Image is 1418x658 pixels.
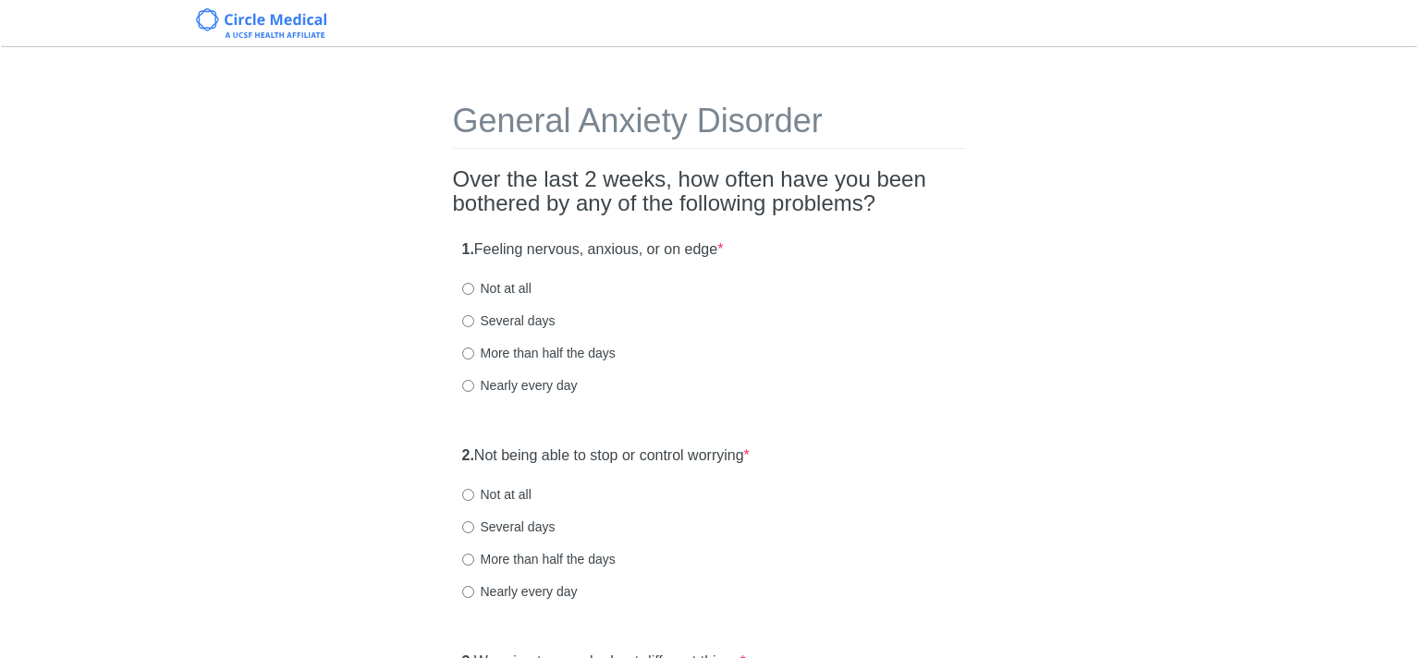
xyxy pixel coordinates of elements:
[462,550,616,568] label: More than half the days
[462,241,474,257] strong: 1.
[462,279,532,298] label: Not at all
[453,167,966,216] h2: Over the last 2 weeks, how often have you been bothered by any of the following problems?
[462,582,578,601] label: Nearly every day
[462,485,532,504] label: Not at all
[462,518,556,536] label: Several days
[462,283,474,295] input: Not at all
[462,380,474,392] input: Nearly every day
[462,554,474,566] input: More than half the days
[462,344,616,362] label: More than half the days
[453,103,966,149] h1: General Anxiety Disorder
[462,489,474,501] input: Not at all
[462,347,474,359] input: More than half the days
[462,586,474,598] input: Nearly every day
[462,521,474,533] input: Several days
[462,447,474,463] strong: 2.
[196,8,326,38] img: Circle Medical Logo
[462,445,750,467] label: Not being able to stop or control worrying
[462,311,556,330] label: Several days
[462,239,724,261] label: Feeling nervous, anxious, or on edge
[462,376,578,395] label: Nearly every day
[462,315,474,327] input: Several days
